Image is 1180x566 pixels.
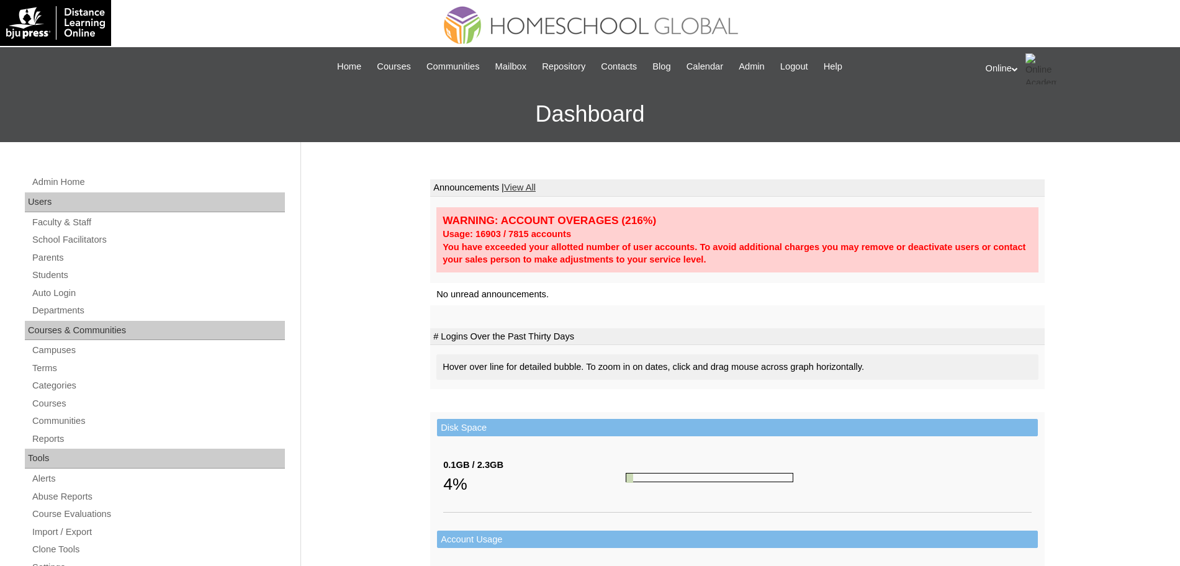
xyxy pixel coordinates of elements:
[31,343,285,358] a: Campuses
[31,174,285,190] a: Admin Home
[25,321,285,341] div: Courses & Communities
[31,378,285,393] a: Categories
[337,60,361,74] span: Home
[536,60,592,74] a: Repository
[687,60,723,74] span: Calendar
[824,60,842,74] span: Help
[652,60,670,74] span: Blog
[739,60,765,74] span: Admin
[430,283,1045,306] td: No unread announcements.
[504,182,536,192] a: View All
[646,60,677,74] a: Blog
[31,285,285,301] a: Auto Login
[437,531,1038,549] td: Account Usage
[377,60,411,74] span: Courses
[6,86,1174,142] h3: Dashboard
[31,489,285,505] a: Abuse Reports
[31,267,285,283] a: Students
[31,413,285,429] a: Communities
[31,506,285,522] a: Course Evaluations
[31,524,285,540] a: Import / Export
[601,60,637,74] span: Contacts
[31,542,285,557] a: Clone Tools
[817,60,849,74] a: Help
[443,459,626,472] div: 0.1GB / 2.3GB
[25,192,285,212] div: Users
[489,60,533,74] a: Mailbox
[495,60,527,74] span: Mailbox
[31,250,285,266] a: Parents
[780,60,808,74] span: Logout
[437,419,1038,437] td: Disk Space
[6,6,105,40] img: logo-white.png
[31,215,285,230] a: Faculty & Staff
[420,60,486,74] a: Communities
[426,60,480,74] span: Communities
[436,354,1038,380] div: Hover over line for detailed bubble. To zoom in on dates, click and drag mouse across graph horiz...
[331,60,367,74] a: Home
[986,53,1168,84] div: Online
[31,396,285,411] a: Courses
[31,431,285,447] a: Reports
[1025,53,1056,84] img: Online Academy
[31,232,285,248] a: School Facilitators
[595,60,643,74] a: Contacts
[443,472,626,496] div: 4%
[31,361,285,376] a: Terms
[542,60,585,74] span: Repository
[371,60,417,74] a: Courses
[31,303,285,318] a: Departments
[25,449,285,469] div: Tools
[680,60,729,74] a: Calendar
[732,60,771,74] a: Admin
[430,328,1045,346] td: # Logins Over the Past Thirty Days
[443,241,1032,266] div: You have exceeded your allotted number of user accounts. To avoid additional charges you may remo...
[430,179,1045,197] td: Announcements |
[443,213,1032,228] div: WARNING: ACCOUNT OVERAGES (216%)
[443,229,571,239] strong: Usage: 16903 / 7815 accounts
[774,60,814,74] a: Logout
[31,471,285,487] a: Alerts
